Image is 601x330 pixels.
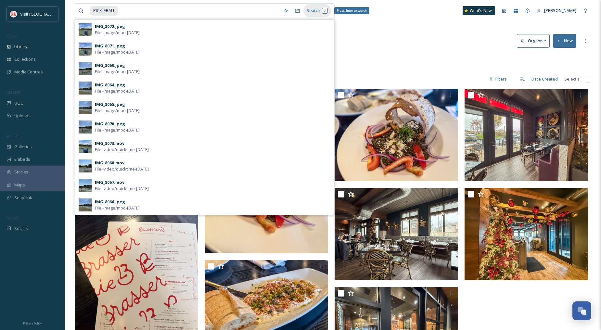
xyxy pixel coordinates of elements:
div: IMG_8072.jpeg [95,23,125,30]
span: File - image/mpo - [DATE] [95,205,140,211]
img: Brasserie23-02.jpg [335,188,458,280]
a: What's New [463,6,495,15]
img: 143c2c4d-95df-4c2f-852e-e2a973ef766d.jpg [79,121,92,133]
span: Maps [14,182,25,188]
img: vsbm-stackedMISH_CMYKlogo2017.jpg [10,11,17,17]
img: Brasserie23-05.jpg [335,89,458,181]
span: SOCIALS [6,215,19,220]
span: SnapLink [14,195,32,201]
span: Privacy Policy [23,321,42,325]
img: Brasserie23-07.jpg [465,89,588,181]
div: IMG_8073.mov [95,140,124,146]
span: PICKLEBALL [90,6,118,15]
div: IMG_8064.jpeg [95,82,125,88]
span: Visit [GEOGRAPHIC_DATA] [20,11,70,17]
div: IMG_8067.mov [95,179,124,185]
span: File - video/quicktime - [DATE] [95,185,149,192]
button: New [553,34,576,47]
div: IMG_8066.jpeg [95,199,125,205]
div: Search [303,4,331,17]
span: COLLECT [6,90,20,95]
span: File - image/mpo - [DATE] [95,127,140,133]
span: File - image/mpo - [DATE] [95,108,140,114]
span: 11 file s [75,76,88,82]
div: IMG_8065.jpeg [95,101,125,108]
img: b55f55d0-ec40-4f69-823e-45f1f0c448dd.jpg [79,101,92,114]
button: Open Chat [572,301,591,320]
img: a303189d-8d2d-4391-9c20-171984006b6e.jpg [79,82,92,95]
button: Organise [517,34,550,47]
span: File - video/quicktime - [DATE] [95,166,149,172]
span: File - video/quicktime - [DATE] [95,146,149,153]
a: Organise [517,34,553,47]
img: 7fd8f03c-f73a-4567-a541-f94ed2da7b02.jpg [79,179,92,192]
img: Brasserie23-11.jpg [465,188,588,280]
a: Privacy Policy [23,319,42,327]
span: Socials [14,225,28,232]
span: File - image/mpo - [DATE] [95,30,140,36]
span: Media Centres [14,69,43,75]
span: File - image/mpo - [DATE] [95,49,140,55]
span: MEDIA [6,33,18,38]
div: Date Created [528,73,561,85]
img: dc0cc46e-4a40-459c-ab88-13fef72481c5.jpg [79,140,92,153]
span: Select all [564,76,582,82]
img: 2959f218-fae1-4fe8-9483-aa1b980fb151.jpg [79,43,92,56]
span: UGC [14,100,23,106]
span: File - image/mpo - [DATE] [95,88,140,94]
span: Collections [14,56,36,62]
img: Brasserie23-08.jpg [75,89,198,181]
img: 205cecf7-ef2e-4238-9efc-bbeb61f41b5b.jpg [79,198,92,211]
a: [PERSON_NAME] [533,4,580,17]
span: Stories [14,169,28,175]
img: 00f85ef7-dd98-4d43-b0a7-6ba822b2a302.jpg [79,62,92,75]
img: 2e3f412e-0fbc-4d4c-8344-4af2717a6a08.jpg [79,159,92,172]
img: 159fc165-064a-4318-82e6-663a8561e29d.jpg [79,23,92,36]
div: IMG_8068.mov [95,160,124,166]
span: WIDGETS [6,133,21,138]
div: IMG_8070.jpeg [95,121,125,127]
div: Press Enter to search [334,7,369,14]
span: [PERSON_NAME] [544,7,576,13]
div: IMG_8069.jpeg [95,62,125,69]
div: IMG_8071.jpeg [95,43,125,49]
span: Embeds [14,156,30,162]
span: Uploads [14,113,31,119]
div: Filters [486,73,510,85]
span: Library [14,44,27,50]
span: Galleries [14,144,32,150]
span: File - image/mpo - [DATE] [95,69,140,75]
